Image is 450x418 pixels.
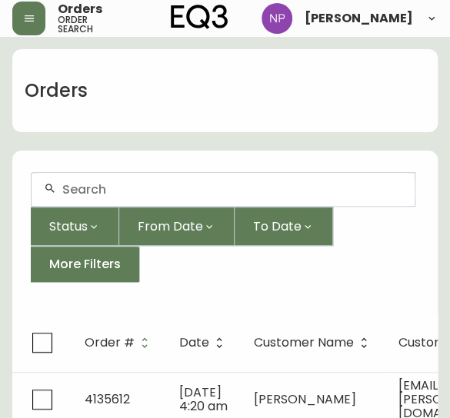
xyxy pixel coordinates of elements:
span: 4135612 [85,390,130,408]
span: Customer Name [254,338,354,347]
img: logo [171,5,228,29]
span: Order # [85,338,135,347]
button: To Date [235,207,333,246]
span: Date [179,336,229,350]
span: Customer Name [254,336,374,350]
span: [PERSON_NAME] [254,390,356,408]
img: 50f1e64a3f95c89b5c5247455825f96f [262,3,292,34]
span: Orders [58,3,102,15]
button: More Filters [31,246,140,283]
span: Order # [85,336,155,350]
input: Search [62,182,402,197]
h1: Orders [25,78,88,104]
button: From Date [119,207,235,246]
span: [DATE] 4:20 am [179,383,228,415]
span: More Filters [49,256,121,273]
span: [PERSON_NAME] [305,12,413,25]
h5: order search [58,15,125,34]
span: From Date [138,217,203,236]
span: Status [49,217,88,236]
button: Status [31,207,119,246]
span: To Date [253,217,302,236]
span: Date [179,338,209,347]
